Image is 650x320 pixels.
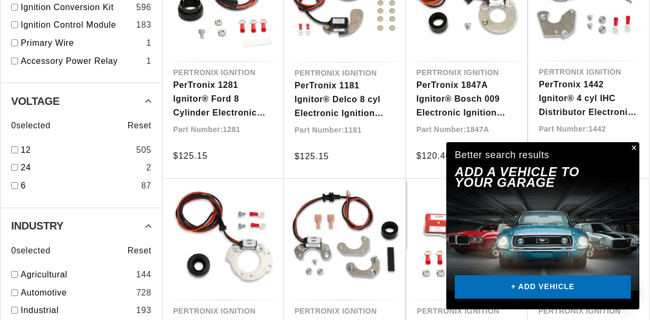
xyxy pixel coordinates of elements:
[11,220,63,231] span: Industry
[128,244,152,258] span: Reset
[128,119,152,133] span: Reset
[21,36,142,50] a: Primary Wire
[11,244,51,258] span: 0 selected
[455,275,631,299] a: + ADD VEHICLE
[21,268,132,282] a: Agricultural
[627,142,639,155] button: Close
[416,78,516,119] a: PerTronix 1847A Ignitor® Bosch 009 Electronic Ignition Conversion Kit
[295,79,395,120] a: PerTronix 1181 Ignitor® Delco 8 cyl Electronic Ignition Conversion Kit
[146,161,152,175] div: 2
[173,78,273,119] a: PerTronix 1281 Ignitor® Ford 8 Cylinder Electronic Ignition Conversion Kit
[21,161,142,175] a: 24
[141,179,151,193] div: 87
[136,303,152,317] div: 193
[21,303,132,317] a: Industrial
[21,1,132,14] a: Ignition Conversion Kit
[455,167,604,188] h2: Add A VEHICLE to your garage
[11,96,60,106] span: Voltage
[136,268,152,282] div: 144
[455,147,549,163] div: Better search results
[21,54,142,68] a: Accessory Power Relay
[136,1,152,14] div: 596
[21,286,132,300] a: Automotive
[21,179,137,193] a: 6
[21,143,132,157] a: 12
[136,18,152,32] div: 183
[146,36,152,50] div: 1
[539,78,638,119] a: PerTronix 1442 Ignitor® 4 cyl IHC Distributor Electronic Ignition Conversion Kit
[146,54,152,68] div: 1
[21,18,132,32] a: Ignition Control Module
[11,119,51,133] span: 0 selected
[136,143,152,157] div: 505
[136,286,152,300] div: 728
